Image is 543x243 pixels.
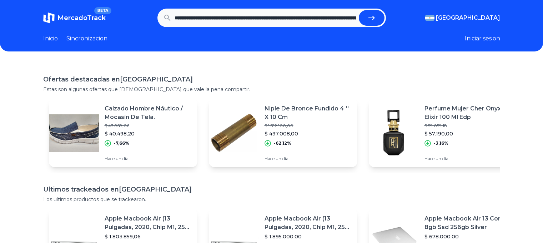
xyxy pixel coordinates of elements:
p: Niple De Bronce Fundido 4 '' X 10 Cm [265,104,352,121]
h1: Ultimos trackeados en [GEOGRAPHIC_DATA] [43,184,500,194]
p: -3,16% [434,140,448,146]
img: Featured image [369,108,419,158]
p: $ 497.008,00 [265,130,352,137]
p: Calzado Hombre Náutico / Mocasín De Tela. [105,104,192,121]
p: $ 40.498,20 [105,130,192,137]
img: Featured image [49,108,99,158]
h1: Ofertas destacadas en [GEOGRAPHIC_DATA] [43,74,500,84]
a: Featured imagePerfume Mujer Cher Onyx Elixir 100 Ml Edp$ 59.059,18$ 57.190,00-3,16%Hace un día [369,99,517,167]
p: -7,66% [114,140,129,146]
p: $ 1.803.859,06 [105,233,192,240]
a: Featured imageCalzado Hombre Náutico / Mocasín De Tela.$ 43.858,06$ 40.498,20-7,66%Hace un día [49,99,197,167]
p: Apple Macbook Air (13 Pulgadas, 2020, Chip M1, 256 Gb De Ssd, 8 Gb De Ram) - Plata [265,214,352,232]
a: MercadoTrackBETA [43,12,106,24]
span: [GEOGRAPHIC_DATA] [436,14,500,22]
p: Hace un día [265,156,352,162]
p: $ 678.000,00 [424,233,512,240]
p: Apple Macbook Air 13 Core I5 8gb Ssd 256gb Silver [424,214,512,232]
button: [GEOGRAPHIC_DATA] [425,14,500,22]
span: BETA [94,7,111,14]
button: Iniciar sesion [465,34,500,43]
a: Sincronizacion [66,34,107,43]
a: Inicio [43,34,58,43]
p: Estas son algunas ofertas que [DEMOGRAPHIC_DATA] que vale la pena compartir. [43,86,500,93]
p: Perfume Mujer Cher Onyx Elixir 100 Ml Edp [424,104,512,121]
p: Hace un día [105,156,192,162]
p: Apple Macbook Air (13 Pulgadas, 2020, Chip M1, 256 Gb De Ssd, 8 Gb De Ram) - Plata [105,214,192,232]
img: Argentina [425,15,434,21]
span: MercadoTrack [57,14,106,22]
p: $ 1.895.000,00 [265,233,352,240]
p: Hace un día [424,156,512,162]
p: $ 57.190,00 [424,130,512,137]
a: Featured imageNiple De Bronce Fundido 4 '' X 10 Cm$ 1.312.100,00$ 497.008,00-62,12%Hace un día [209,99,357,167]
img: Featured image [209,108,259,158]
p: Los ultimos productos que se trackearon. [43,196,500,203]
p: $ 1.312.100,00 [265,123,352,129]
p: $ 59.059,18 [424,123,512,129]
p: -62,12% [274,140,291,146]
img: MercadoTrack [43,12,55,24]
p: $ 43.858,06 [105,123,192,129]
